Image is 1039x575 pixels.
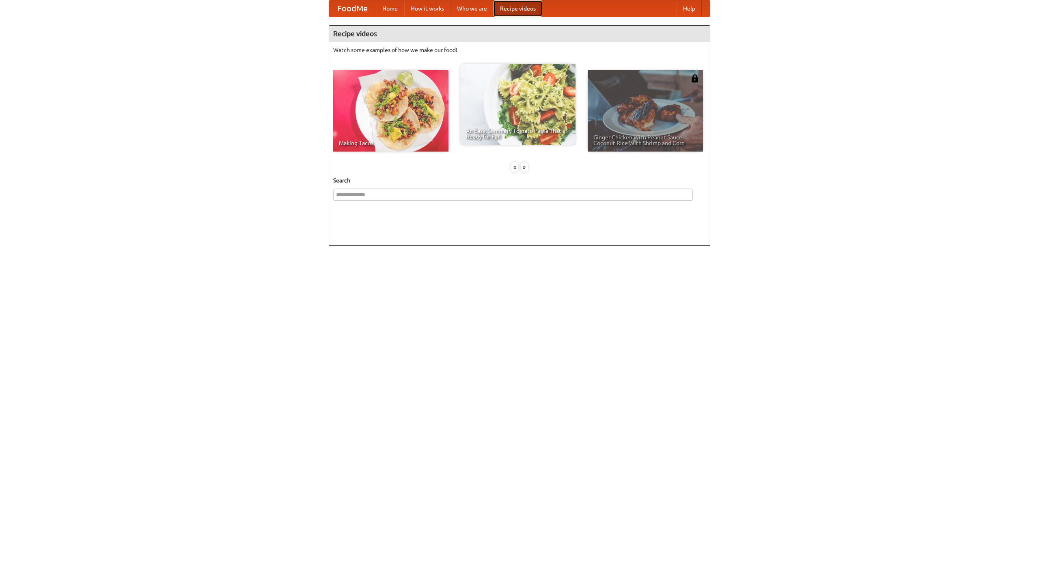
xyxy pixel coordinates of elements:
span: Making Tacos [339,140,443,146]
a: Help [677,0,702,17]
a: FoodMe [329,0,376,17]
img: 483408.png [691,74,699,82]
p: Watch some examples of how we make our food! [333,46,706,54]
div: « [511,162,518,172]
a: Making Tacos [333,70,448,152]
a: Recipe videos [494,0,542,17]
h5: Search [333,176,706,184]
div: » [521,162,528,172]
h4: Recipe videos [329,26,710,42]
a: How it works [404,0,451,17]
span: An Easy, Summery Tomato Pasta That's Ready for Fall [466,128,570,139]
a: Who we are [451,0,494,17]
a: Home [376,0,404,17]
a: An Easy, Summery Tomato Pasta That's Ready for Fall [460,64,576,145]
